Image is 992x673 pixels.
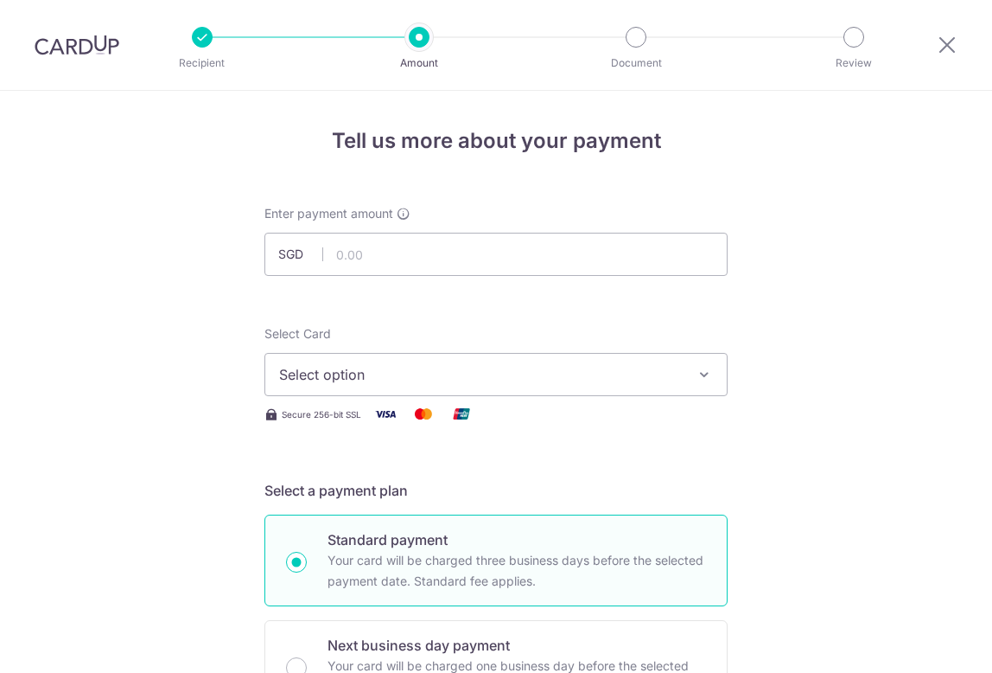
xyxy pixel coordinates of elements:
p: Amount [355,54,483,72]
span: translation missing: en.payables.payment_networks.credit_card.summary.labels.select_card [264,326,331,341]
p: Your card will be charged three business days before the selected payment date. Standard fee appl... [327,550,706,592]
img: Visa [368,403,403,425]
h4: Tell us more about your payment [264,125,728,157]
span: Secure 256-bit SSL [282,407,361,421]
button: Select option [264,353,728,396]
span: Enter payment amount [264,205,393,222]
span: SGD [278,246,323,263]
p: Review [790,54,918,72]
p: Next business day payment [327,635,706,656]
span: Select option [279,364,682,385]
img: Mastercard [406,403,441,425]
p: Recipient [138,54,266,72]
p: Standard payment [327,529,706,550]
img: Union Pay [444,403,479,425]
h5: Select a payment plan [264,480,728,501]
img: CardUp [35,35,119,55]
p: Document [572,54,700,72]
input: 0.00 [264,233,728,276]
